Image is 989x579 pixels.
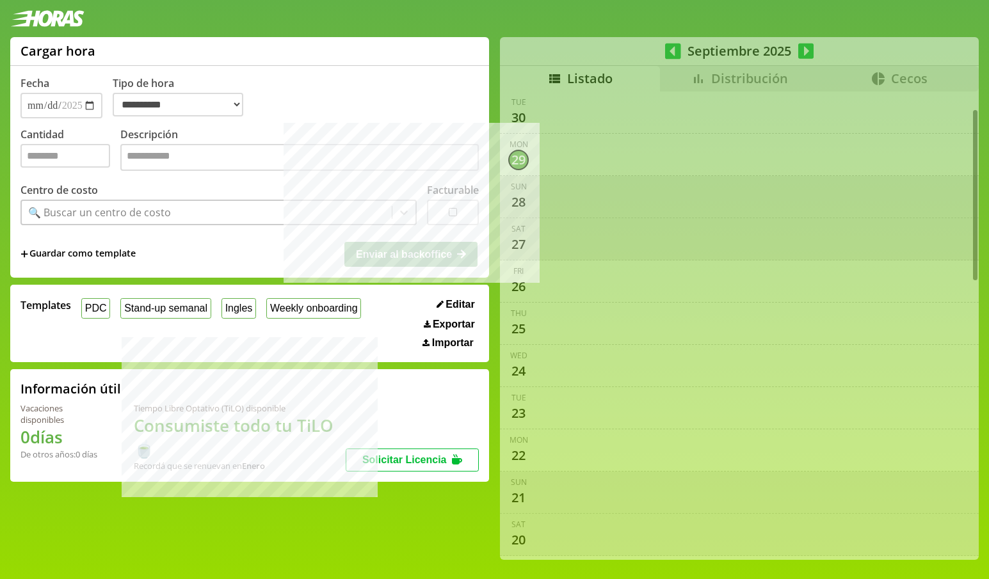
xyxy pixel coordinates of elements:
div: Tiempo Libre Optativo (TiLO) disponible [134,402,345,414]
h1: 0 días [20,425,103,448]
button: Stand-up semanal [120,298,211,318]
b: Enero [242,460,265,472]
div: 🔍 Buscar un centro de costo [28,205,171,219]
span: Templates [20,298,71,312]
div: Recordá que se renuevan en [134,460,345,472]
h1: Consumiste todo tu TiLO 🍵 [134,414,345,460]
label: Facturable [427,183,479,197]
button: PDC [81,298,110,318]
span: Importar [432,337,474,349]
select: Tipo de hora [113,93,243,116]
div: De otros años: 0 días [20,448,103,460]
input: Cantidad [20,144,110,168]
label: Fecha [20,76,49,90]
span: + [20,247,28,261]
label: Centro de costo [20,183,98,197]
span: Exportar [433,319,475,330]
button: Editar [433,298,479,311]
label: Tipo de hora [113,76,253,118]
label: Descripción [120,127,479,174]
span: Editar [446,299,474,310]
div: Vacaciones disponibles [20,402,103,425]
span: Solicitar Licencia [362,454,447,465]
button: Solicitar Licencia [346,448,479,472]
button: Exportar [420,318,479,331]
span: +Guardar como template [20,247,136,261]
button: Weekly onboarding [266,298,361,318]
textarea: Descripción [120,144,479,171]
h2: Información útil [20,380,121,397]
img: logotipo [10,10,84,27]
button: Ingles [221,298,256,318]
h1: Cargar hora [20,42,95,59]
label: Cantidad [20,127,120,174]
